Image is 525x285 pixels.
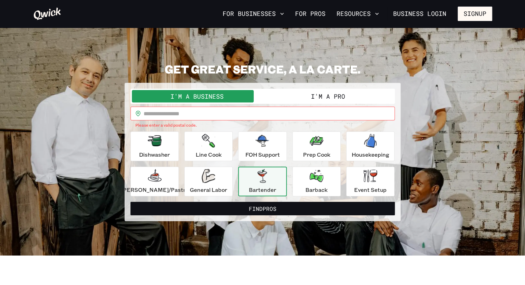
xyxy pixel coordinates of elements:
button: [PERSON_NAME]/Pastry [130,167,179,196]
button: Line Cook [184,131,233,161]
p: General Labor [190,186,227,194]
button: I'm a Business [132,90,263,102]
button: FindPros [130,202,395,216]
button: FOH Support [238,131,286,161]
h2: GET GREAT SERVICE, A LA CARTE. [125,62,401,76]
button: General Labor [184,167,233,196]
button: Event Setup [346,167,395,196]
button: For Businesses [220,8,287,20]
button: I'm a Pro [263,90,393,102]
button: Resources [334,8,382,20]
button: Housekeeping [346,131,395,161]
a: For Pros [292,8,328,20]
button: Dishwasher [130,131,179,161]
p: Dishwasher [139,150,170,159]
p: Bartender [249,186,276,194]
p: Prep Cook [303,150,330,159]
button: Barback [292,167,341,196]
p: Barback [305,186,328,194]
button: Prep Cook [292,131,341,161]
p: Housekeeping [352,150,389,159]
p: Please enter a valid postal code. [135,122,390,129]
p: [PERSON_NAME]/Pastry [121,186,188,194]
button: Bartender [238,167,286,196]
p: FOH Support [245,150,280,159]
p: Line Cook [196,150,222,159]
a: Business Login [387,7,452,21]
button: Signup [458,7,492,21]
p: Event Setup [354,186,387,194]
